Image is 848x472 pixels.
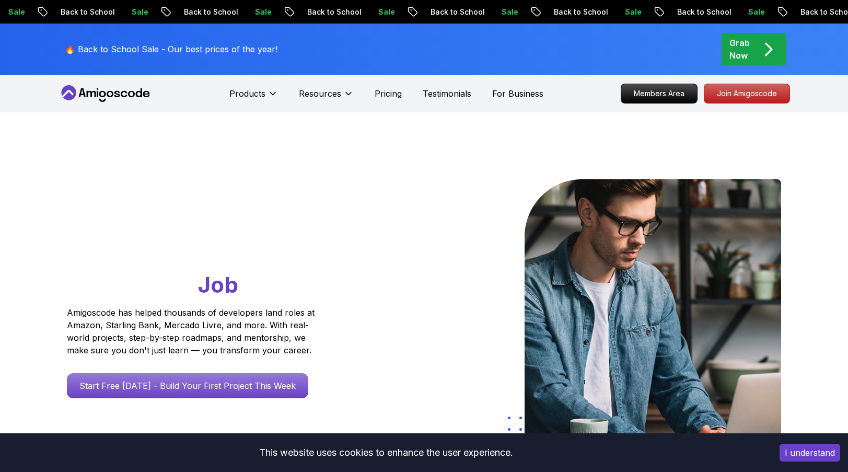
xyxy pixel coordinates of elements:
a: Testimonials [423,87,471,100]
p: Amigoscode has helped thousands of developers land roles at Amazon, Starling Bank, Mercado Livre,... [67,306,318,356]
p: Back to School [421,7,492,17]
p: Grab Now [729,37,750,62]
p: Join Amigoscode [704,84,789,103]
p: Sale [122,7,155,17]
p: Products [229,87,265,100]
p: Sale [245,7,278,17]
p: Back to School [667,7,738,17]
p: Back to School [174,7,245,17]
p: Resources [299,87,341,100]
button: Accept cookies [780,444,840,462]
a: For Business [492,87,543,100]
p: Sale [368,7,402,17]
p: Sale [738,7,772,17]
p: Sale [492,7,525,17]
p: Members Area [621,84,697,103]
p: Back to School [544,7,615,17]
a: Start Free [DATE] - Build Your First Project This Week [67,373,308,398]
div: This website uses cookies to enhance the user experience. [8,441,764,464]
p: Sale [615,7,648,17]
p: Back to School [297,7,368,17]
button: Products [229,87,278,108]
img: hero [525,179,781,448]
h1: Go From Learning to Hired: Master Java, Spring Boot & Cloud Skills That Get You the [67,179,355,300]
p: 🔥 Back to School Sale - Our best prices of the year! [65,43,277,55]
span: Job [198,271,238,298]
a: Members Area [621,84,698,103]
p: Back to School [51,7,122,17]
button: Resources [299,87,354,108]
a: Join Amigoscode [704,84,790,103]
a: Pricing [375,87,402,100]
